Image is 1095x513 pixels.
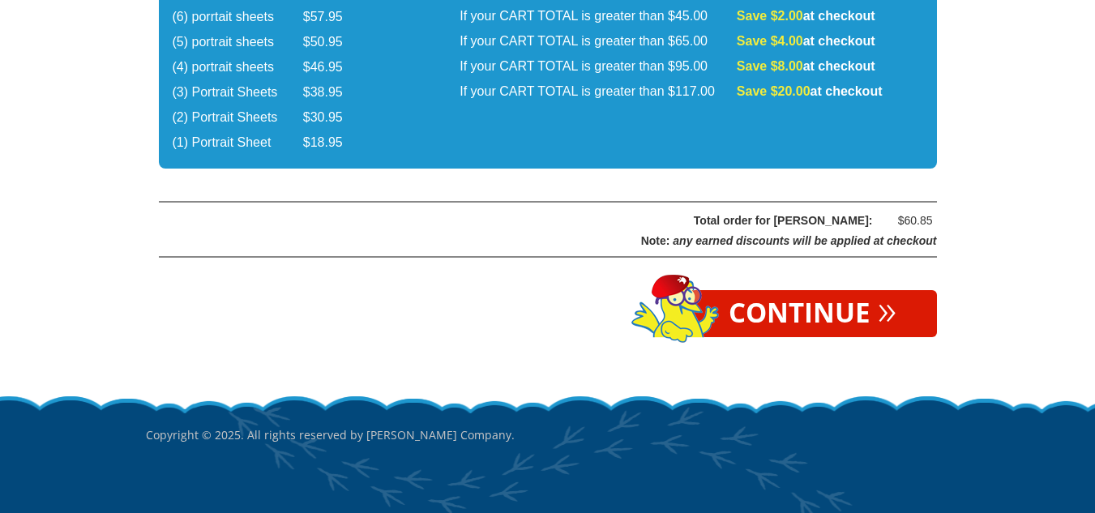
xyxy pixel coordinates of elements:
td: $38.95 [303,81,363,105]
p: Copyright © 2025. All rights reserved by [PERSON_NAME] Company. [146,394,950,477]
td: (5) portrait sheets [173,31,302,54]
td: $57.95 [303,6,363,29]
span: » [878,300,896,318]
td: If your CART TOTAL is greater than $95.00 [460,55,735,79]
td: (6) porrtait sheets [173,6,302,29]
td: (4) portrait sheets [173,56,302,79]
td: (3) Portrait Sheets [173,81,302,105]
strong: at checkout [737,59,875,73]
strong: at checkout [737,9,875,23]
span: Save $2.00 [737,9,803,23]
td: If your CART TOTAL is greater than $65.00 [460,30,735,53]
a: Continue» [688,290,937,337]
strong: at checkout [737,34,875,48]
td: $30.95 [303,106,363,130]
td: (1) Portrait Sheet [173,131,302,155]
span: Save $4.00 [737,34,803,48]
span: Save $20.00 [737,84,811,98]
div: $60.85 [884,211,933,231]
div: Total order for [PERSON_NAME]: [200,211,873,231]
span: Note: [641,234,670,247]
td: If your CART TOTAL is greater than $117.00 [460,80,735,104]
span: Save $8.00 [737,59,803,73]
span: any earned discounts will be applied at checkout [673,234,936,247]
td: $50.95 [303,31,363,54]
td: $18.95 [303,131,363,155]
td: (2) Portrait Sheets [173,106,302,130]
td: $46.95 [303,56,363,79]
strong: at checkout [737,84,883,98]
